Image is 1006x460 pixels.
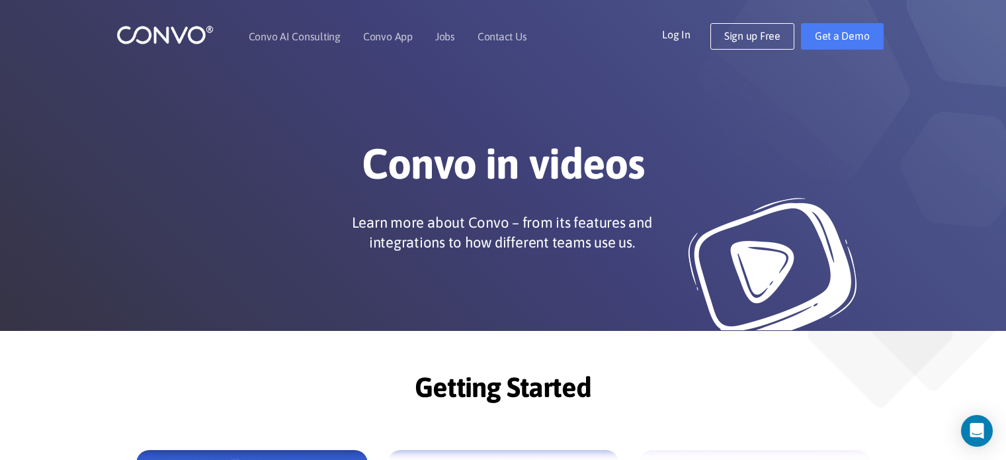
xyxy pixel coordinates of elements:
a: Sign up Free [710,23,794,50]
a: Log In [662,23,710,44]
a: Convo AI Consulting [249,31,341,42]
h2: Getting Started [136,371,870,414]
a: Get a Demo [801,23,884,50]
img: spahe_not_found [808,331,953,408]
a: Jobs [435,31,455,42]
a: Contact Us [478,31,527,42]
img: logo_1.png [116,24,214,45]
a: Convo App [363,31,413,42]
div: Open Intercom Messenger [961,415,993,447]
h1: Convo in videos [136,138,870,199]
img: spahe_not_found [870,331,996,391]
p: Learn more about Convo – from its features and integrations to how different teams use us. [323,212,681,252]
